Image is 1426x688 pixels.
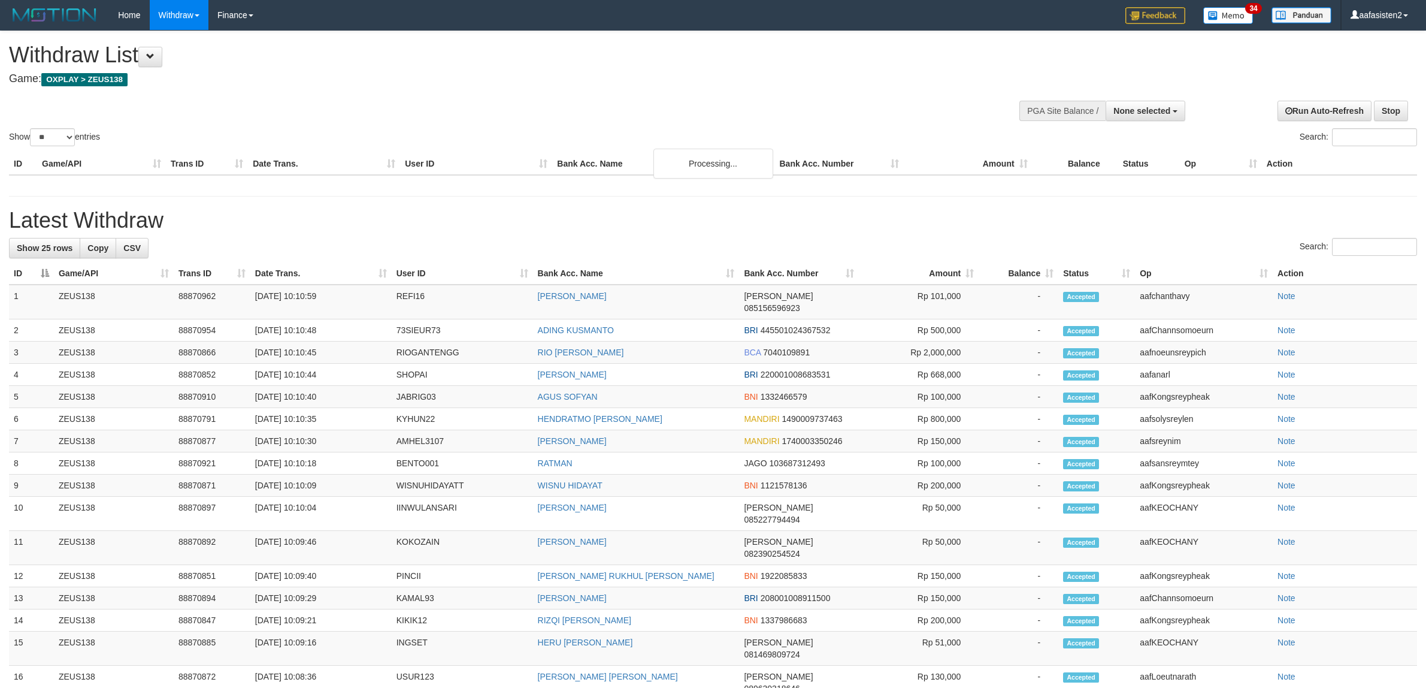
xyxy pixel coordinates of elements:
a: Note [1277,503,1295,512]
span: [PERSON_NAME] [744,503,813,512]
td: 5 [9,386,54,408]
span: [PERSON_NAME] [744,672,813,681]
img: panduan.png [1271,7,1331,23]
td: - [979,386,1058,408]
span: Copy 1922085833 to clipboard [761,571,807,581]
td: - [979,497,1058,531]
td: PINCII [392,565,533,587]
td: AMHEL3107 [392,430,533,452]
span: Accepted [1063,348,1099,358]
th: Date Trans. [248,153,400,175]
td: ZEUS138 [54,632,174,666]
a: Note [1277,414,1295,424]
a: [PERSON_NAME] [538,291,607,301]
span: Copy 1490009737463 to clipboard [782,414,842,424]
td: [DATE] 10:09:29 [250,587,392,609]
span: Show 25 rows [17,243,72,253]
a: Note [1277,392,1295,402]
td: - [979,430,1058,452]
span: Accepted [1063,292,1099,302]
a: [PERSON_NAME] RUKHUL [PERSON_NAME] [538,571,714,581]
span: Accepted [1063,370,1099,381]
a: [PERSON_NAME] [538,593,607,603]
span: Accepted [1063,415,1099,425]
td: JABRIG03 [392,386,533,408]
td: aafsolysreylen [1135,408,1273,430]
th: Status [1118,153,1180,175]
td: 2 [9,319,54,342]
th: User ID: activate to sort column ascending [392,262,533,285]
span: Accepted [1063,459,1099,469]
td: - [979,609,1058,632]
a: Note [1277,348,1295,357]
td: ZEUS138 [54,408,174,430]
td: REFI16 [392,285,533,319]
th: Bank Acc. Name [552,153,774,175]
td: 6 [9,408,54,430]
span: Copy 103687312493 to clipboard [769,458,825,468]
td: aafKongsreypheak [1135,609,1273,632]
td: [DATE] 10:10:35 [250,408,392,430]
th: Action [1262,153,1417,175]
td: 3 [9,342,54,364]
td: - [979,475,1058,497]
td: ZEUS138 [54,475,174,497]
td: 88870791 [174,408,250,430]
td: ZEUS138 [54,319,174,342]
span: Copy 085156596923 to clipboard [744,303,800,313]
a: HENDRATMO [PERSON_NAME] [538,414,662,424]
a: CSV [116,238,149,258]
td: 88870954 [174,319,250,342]
td: aafKEOCHANY [1135,531,1273,565]
span: Copy 208001008911500 to clipboard [761,593,831,603]
th: Bank Acc. Number [774,153,903,175]
th: Action [1273,262,1417,285]
td: aafsreynim [1135,430,1273,452]
th: Amount [904,153,1033,175]
td: 88870910 [174,386,250,408]
span: Accepted [1063,437,1099,447]
td: aafanarl [1135,364,1273,386]
td: 88870921 [174,452,250,475]
td: ZEUS138 [54,565,174,587]
span: Copy 1740003350246 to clipboard [782,436,842,446]
label: Search: [1300,128,1417,146]
img: Button%20Memo.svg [1203,7,1254,24]
td: 8 [9,452,54,475]
a: Note [1277,436,1295,446]
td: - [979,565,1058,587]
td: [DATE] 10:10:18 [250,452,392,475]
span: Copy 7040109891 to clipboard [763,348,810,357]
a: [PERSON_NAME] [538,503,607,512]
td: [DATE] 10:10:04 [250,497,392,531]
a: Note [1277,325,1295,335]
td: 88870847 [174,609,250,632]
button: None selected [1106,101,1185,121]
td: - [979,285,1058,319]
td: [DATE] 10:09:40 [250,565,392,587]
td: - [979,587,1058,609]
td: 9 [9,475,54,497]
td: 88870852 [174,364,250,386]
td: ZEUS138 [54,364,174,386]
td: KOKOZAIN [392,531,533,565]
td: 11 [9,531,54,565]
span: OXPLAY > ZEUS138 [41,73,128,86]
td: ZEUS138 [54,285,174,319]
th: Bank Acc. Name: activate to sort column ascending [533,262,740,285]
a: Note [1277,593,1295,603]
span: Copy 1337986683 to clipboard [761,615,807,625]
a: RIZQI [PERSON_NAME] [538,615,631,625]
span: MANDIRI [744,436,779,446]
span: Accepted [1063,572,1099,582]
img: MOTION_logo.png [9,6,100,24]
td: Rp 50,000 [859,531,979,565]
a: HERU [PERSON_NAME] [538,638,633,647]
span: 34 [1245,3,1261,14]
span: Copy 445501024367532 to clipboard [761,325,831,335]
a: Note [1277,458,1295,468]
a: [PERSON_NAME] [538,537,607,547]
span: BNI [744,392,758,402]
a: Note [1277,638,1295,647]
span: Accepted [1063,326,1099,336]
